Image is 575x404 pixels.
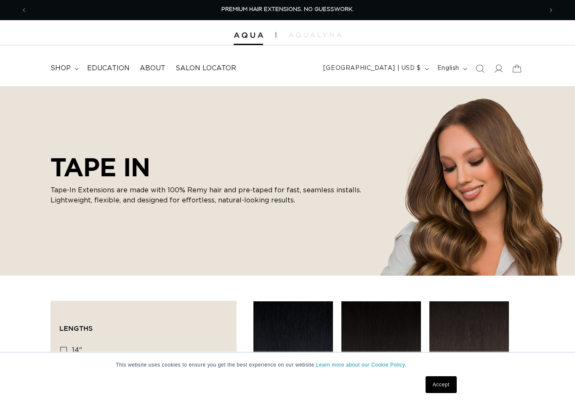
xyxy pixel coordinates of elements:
a: Learn more about our Cookie Policy. [316,362,407,368]
button: Previous announcement [15,2,33,18]
summary: shop [45,59,82,78]
span: [GEOGRAPHIC_DATA] | USD $ [323,64,421,73]
h2: TAPE IN [51,152,370,182]
span: shop [51,64,71,73]
a: Accept [426,376,457,393]
span: Lengths [59,324,93,332]
summary: Lengths (0 selected) [59,310,228,340]
summary: Search [471,59,489,78]
span: 14" [72,347,82,353]
p: This website uses cookies to ensure you get the best experience on our website. [116,361,459,369]
button: English [432,61,471,77]
button: Next announcement [542,2,560,18]
span: Education [87,64,130,73]
p: Tape-In Extensions are made with 100% Remy hair and pre-taped for fast, seamless installs. Lightw... [51,185,370,205]
a: Salon Locator [170,59,241,78]
a: About [135,59,170,78]
img: aqualyna.com [289,32,341,37]
a: Education [82,59,135,78]
button: [GEOGRAPHIC_DATA] | USD $ [318,61,432,77]
span: PREMIUM HAIR EXTENSIONS. NO GUESSWORK. [221,7,354,12]
span: Salon Locator [176,64,236,73]
span: English [437,64,459,73]
img: Aqua Hair Extensions [234,32,263,38]
span: About [140,64,165,73]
